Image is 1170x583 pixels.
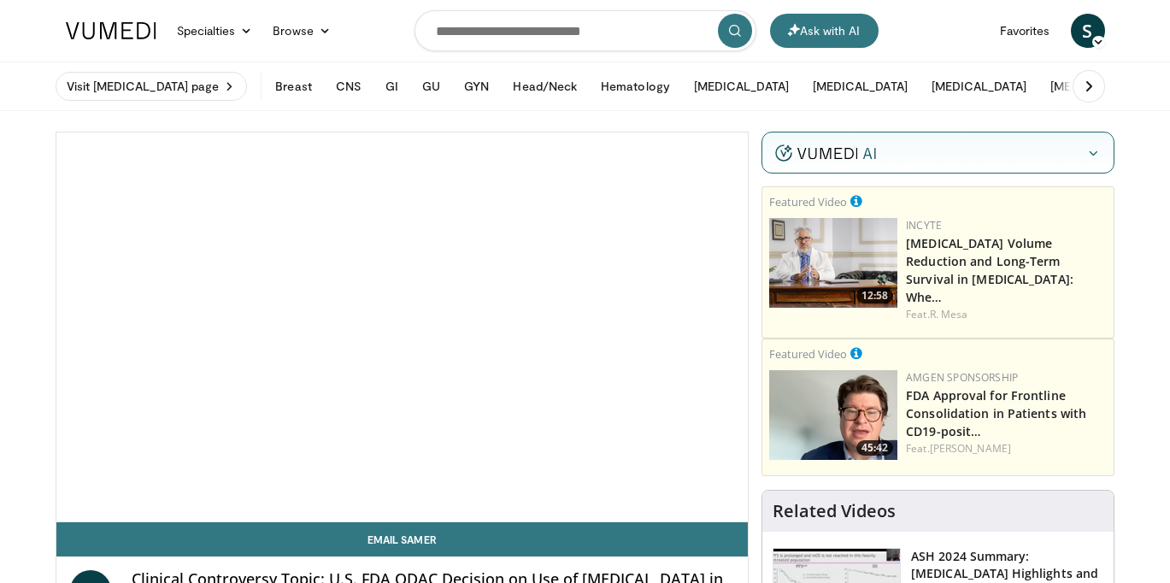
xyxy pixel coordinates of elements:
a: Specialties [167,14,263,48]
button: CNS [326,69,372,103]
button: Head/Neck [503,69,587,103]
video-js: Video Player [56,132,749,522]
a: FDA Approval for Frontline Consolidation in Patients with CD19-posit… [906,387,1086,439]
a: Browse [262,14,341,48]
a: Favorites [990,14,1061,48]
img: 0487cae3-be8e-480d-8894-c5ed9a1cba93.png.150x105_q85_crop-smart_upscale.png [769,370,897,460]
div: Feat. [906,307,1107,322]
input: Search topics, interventions [414,10,756,51]
small: Featured Video [769,346,847,362]
button: Breast [265,69,321,103]
a: S [1071,14,1105,48]
button: [MEDICAL_DATA] [1040,69,1155,103]
a: Email Samer [56,522,749,556]
a: [PERSON_NAME] [930,441,1011,456]
button: Hematology [591,69,680,103]
a: Visit [MEDICAL_DATA] page [56,72,248,101]
button: GI [375,69,409,103]
small: Featured Video [769,194,847,209]
img: 7350bff6-2067-41fe-9408-af54c6d3e836.png.150x105_q85_crop-smart_upscale.png [769,218,897,308]
button: [MEDICAL_DATA] [921,69,1037,103]
button: GYN [454,69,499,103]
div: Feat. [906,441,1107,456]
a: 45:42 [769,370,897,460]
span: 45:42 [856,440,893,456]
img: VuMedi Logo [66,22,156,39]
a: Incyte [906,218,942,233]
a: Amgen Sponsorship [906,370,1018,385]
button: Ask with AI [770,14,879,48]
a: [MEDICAL_DATA] Volume Reduction and Long-Term Survival in [MEDICAL_DATA]: Whe… [906,235,1073,305]
a: 12:58 [769,218,897,308]
span: 12:58 [856,288,893,303]
button: [MEDICAL_DATA] [684,69,799,103]
h4: Related Videos [773,501,896,521]
button: [MEDICAL_DATA] [803,69,918,103]
button: GU [412,69,450,103]
a: R. Mesa [930,307,968,321]
img: vumedi-ai-logo.v2.svg [775,144,876,162]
